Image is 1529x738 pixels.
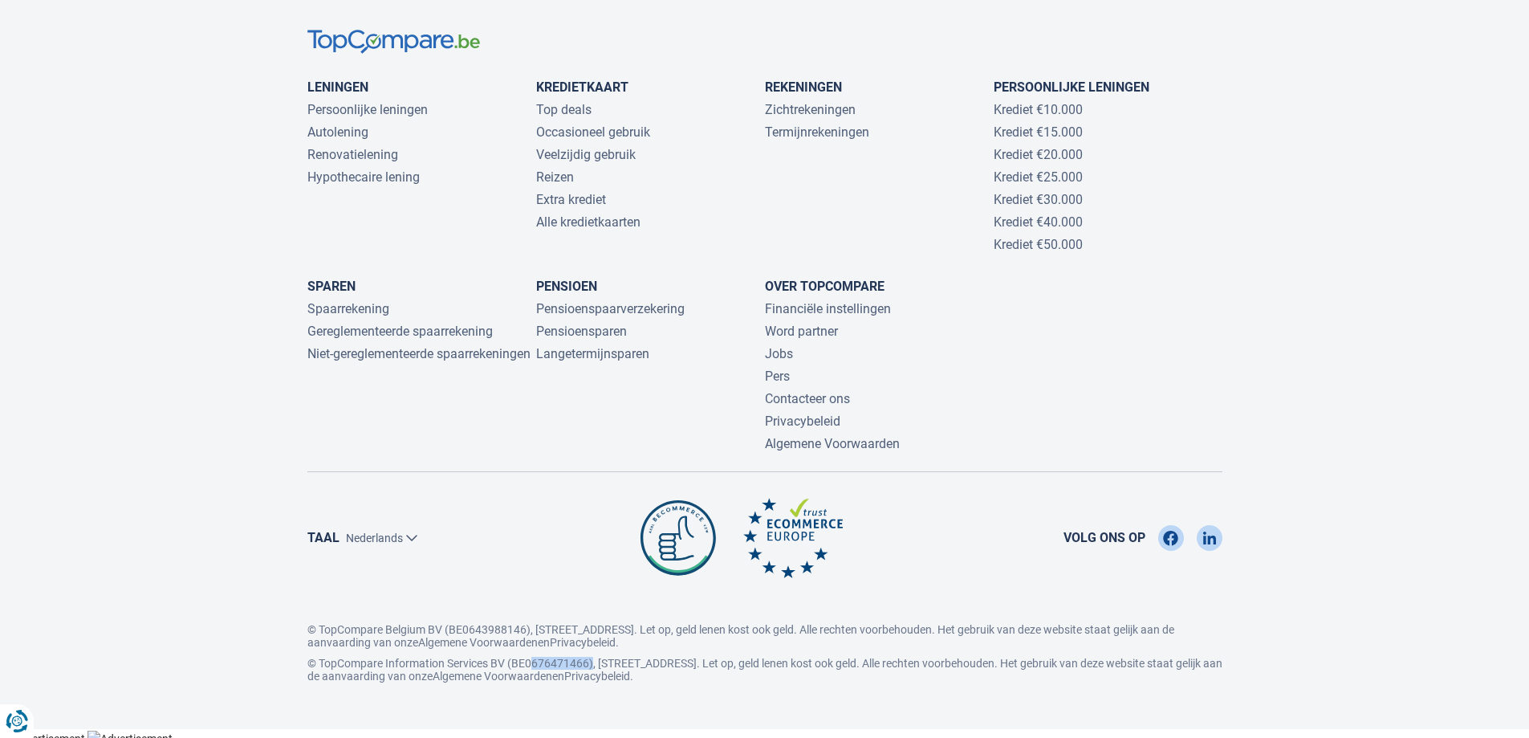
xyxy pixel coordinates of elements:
a: Financiële instellingen [765,301,891,316]
a: Contacteer ons [765,391,850,406]
a: Hypothecaire lening [307,169,420,185]
a: Zichtrekeningen [765,102,856,117]
a: Pensioen [536,279,597,294]
a: Reizen [536,169,574,185]
a: Autolening [307,124,368,140]
p: © TopCompare Information Services BV (BE0676471466), [STREET_ADDRESS]. Let op, geld lenen kost oo... [307,657,1222,683]
a: Persoonlijke leningen [994,80,1149,95]
a: Privacybeleid [765,414,840,429]
a: Word partner [765,324,838,339]
a: Krediet €30.000 [994,192,1083,207]
a: Krediet €50.000 [994,237,1083,252]
a: Persoonlijke leningen [307,102,428,117]
a: Pensioensparen [536,324,627,339]
a: Top deals [536,102,592,117]
img: Be commerce TopCompare [637,498,719,578]
a: Spaarrekening [307,301,389,316]
a: Pensioenspaarverzekering [536,301,685,316]
a: Renovatielening [307,147,398,162]
img: LinkedIn TopCompare [1203,525,1216,551]
p: © TopCompare Belgium BV (BE0643988146), [STREET_ADDRESS]. Let op, geld lenen kost ook geld. Alle ... [307,610,1222,649]
a: Veelzijdig gebruik [536,147,636,162]
a: Jobs [765,346,793,361]
a: Krediet €25.000 [994,169,1083,185]
label: Taal [307,529,340,548]
a: Kredietkaart [536,80,628,95]
a: Krediet €20.000 [994,147,1083,162]
img: Facebook TopCompare [1163,525,1178,551]
a: Occasioneel gebruik [536,124,650,140]
a: Krediet €15.000 [994,124,1083,140]
a: Gereglementeerde spaarrekening [307,324,493,339]
a: Leningen [307,80,368,95]
a: Alle kredietkaarten [536,214,640,230]
a: Langetermijnsparen [536,346,649,361]
a: Privacybeleid [550,636,616,649]
span: Volg ons op [1063,529,1145,548]
a: Termijnrekeningen [765,124,869,140]
img: TopCompare [307,30,480,55]
a: Niet-gereglementeerde spaarrekeningen [307,346,531,361]
a: Sparen [307,279,356,294]
a: Rekeningen [765,80,842,95]
a: Krediet €10.000 [994,102,1083,117]
a: Extra krediet [536,192,606,207]
img: Ecommerce Europe TopCompare [743,498,842,578]
a: Krediet €40.000 [994,214,1083,230]
a: Pers [765,369,790,384]
a: Algemene Voorwaarden [765,436,900,451]
a: Over TopCompare [765,279,884,294]
a: Privacybeleid [564,670,630,683]
a: Algemene Voorwaarden [433,670,552,683]
a: Algemene Voorwaarden [418,636,538,649]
